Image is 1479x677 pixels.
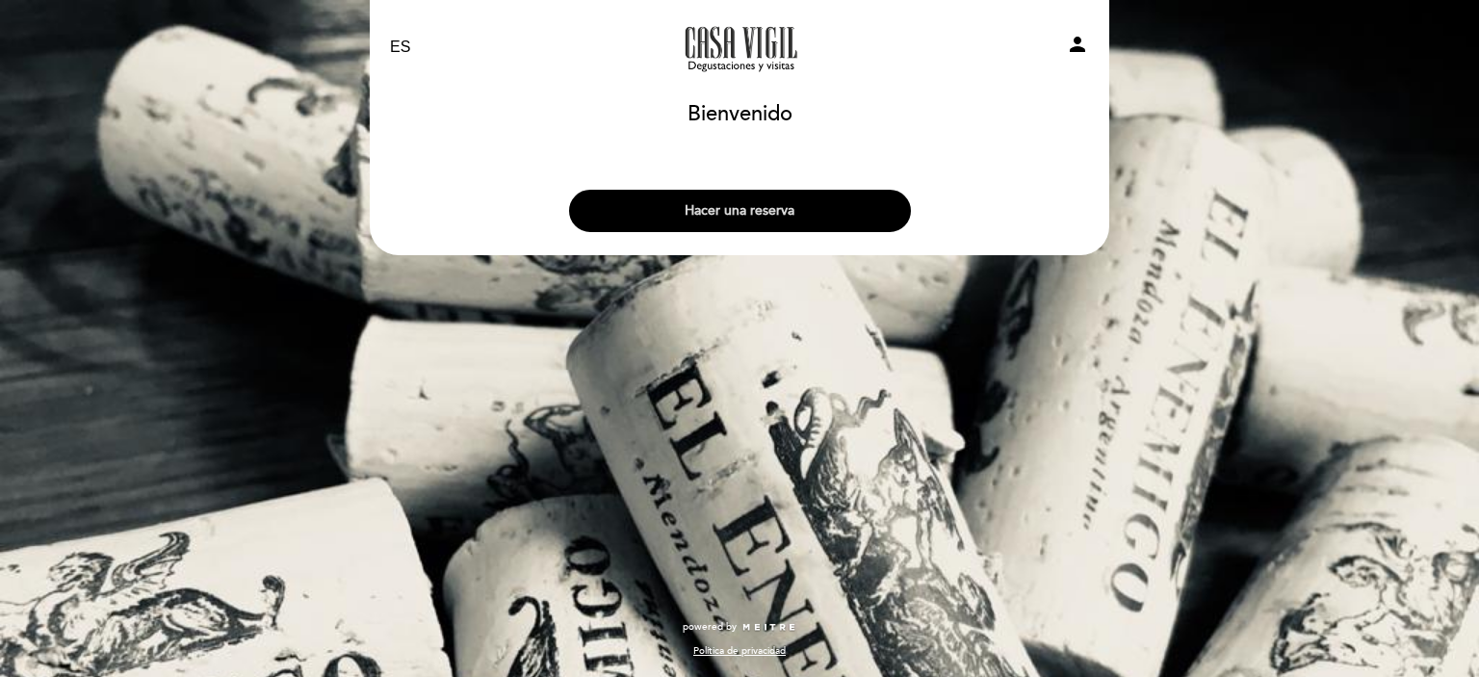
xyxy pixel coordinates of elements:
[688,103,792,126] h1: Bienvenido
[1066,33,1089,56] i: person
[683,620,796,634] a: powered by
[683,620,737,634] span: powered by
[693,644,786,658] a: Política de privacidad
[1066,33,1089,63] button: person
[619,21,860,74] a: A la tarde en Casa Vigil
[569,190,911,232] button: Hacer una reserva
[741,623,796,633] img: MEITRE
